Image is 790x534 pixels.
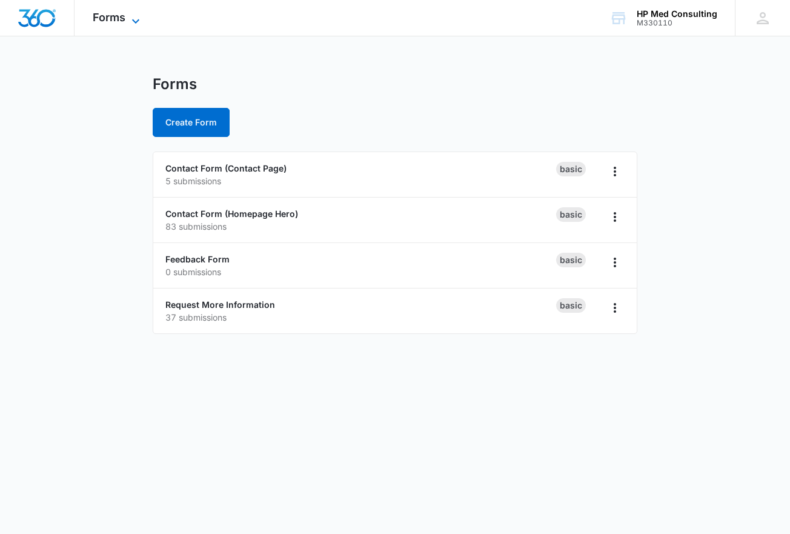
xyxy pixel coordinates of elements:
div: account name [637,9,717,19]
div: Basic [556,298,586,313]
button: Overflow Menu [605,207,625,227]
div: account id [637,19,717,27]
p: 37 submissions [165,311,556,324]
a: Request More Information [165,299,275,310]
button: Overflow Menu [605,162,625,181]
button: Overflow Menu [605,253,625,272]
button: Overflow Menu [605,298,625,318]
div: Basic [556,253,586,267]
a: Contact Form (Contact Page) [165,163,287,173]
a: Feedback Form [165,254,230,264]
p: 5 submissions [165,175,556,187]
div: Basic [556,207,586,222]
a: Contact Form (Homepage Hero) [165,209,298,219]
span: Forms [93,11,125,24]
div: Basic [556,162,586,176]
h1: Forms [153,75,197,93]
button: Create Form [153,108,230,137]
p: 83 submissions [165,220,556,233]
p: 0 submissions [165,265,556,278]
